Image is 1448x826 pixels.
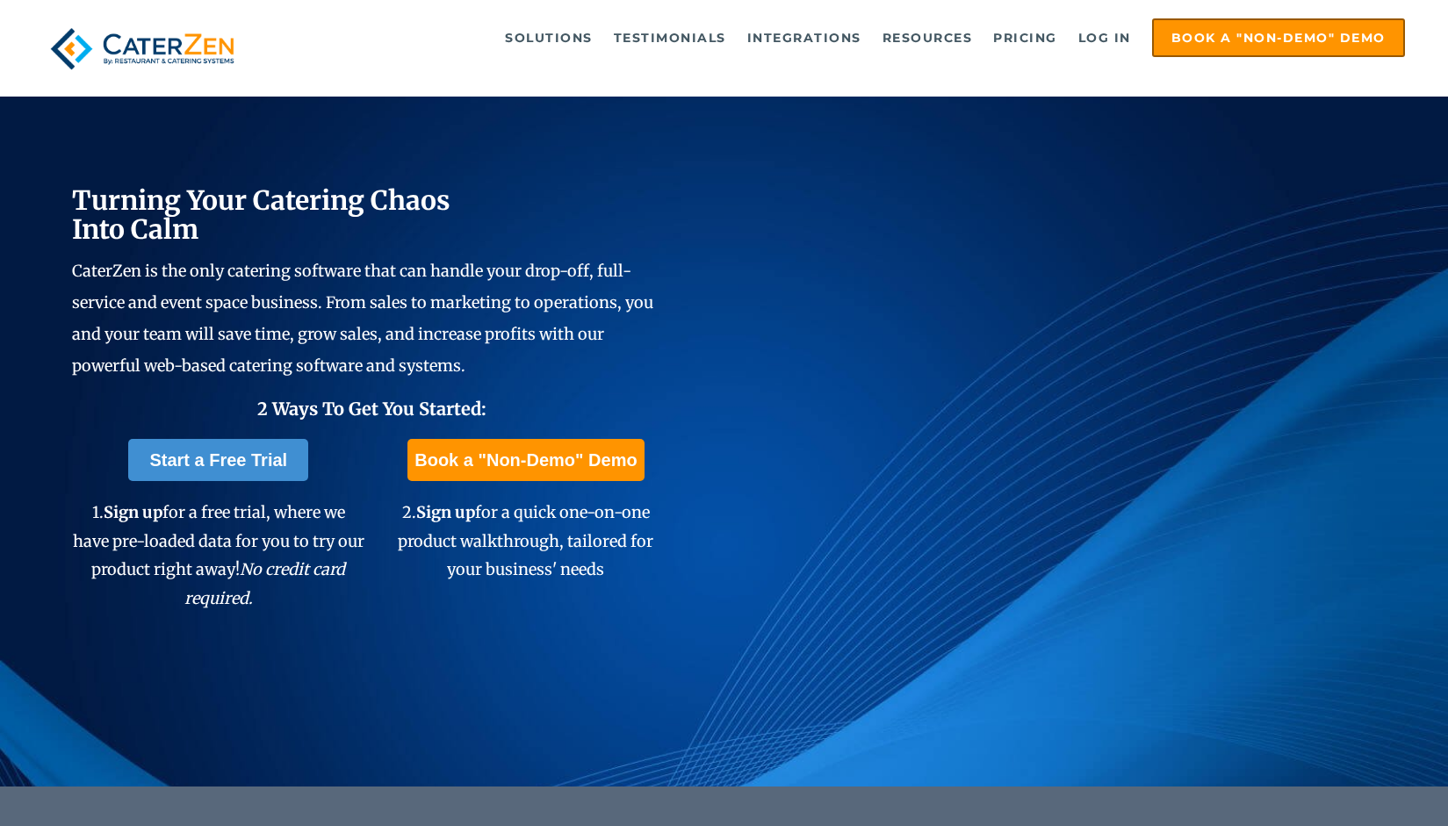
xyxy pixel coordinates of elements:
[398,502,653,579] span: 2. for a quick one-on-one product walkthrough, tailored for your business' needs
[407,439,644,481] a: Book a "Non-Demo" Demo
[1070,20,1140,55] a: Log in
[605,20,735,55] a: Testimonials
[184,559,346,607] em: No credit card required.
[72,183,450,246] span: Turning Your Catering Chaos Into Calm
[128,439,308,481] a: Start a Free Trial
[104,502,162,522] span: Sign up
[257,398,486,420] span: 2 Ways To Get You Started:
[43,18,241,79] img: caterzen
[738,20,870,55] a: Integrations
[416,502,475,522] span: Sign up
[874,20,982,55] a: Resources
[496,20,602,55] a: Solutions
[1292,758,1429,807] iframe: Help widget launcher
[72,261,653,376] span: CaterZen is the only catering software that can handle your drop-off, full-service and event spac...
[984,20,1066,55] a: Pricing
[276,18,1404,57] div: Navigation Menu
[1152,18,1405,57] a: Book a "Non-Demo" Demo
[73,502,364,607] span: 1. for a free trial, where we have pre-loaded data for you to try our product right away!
